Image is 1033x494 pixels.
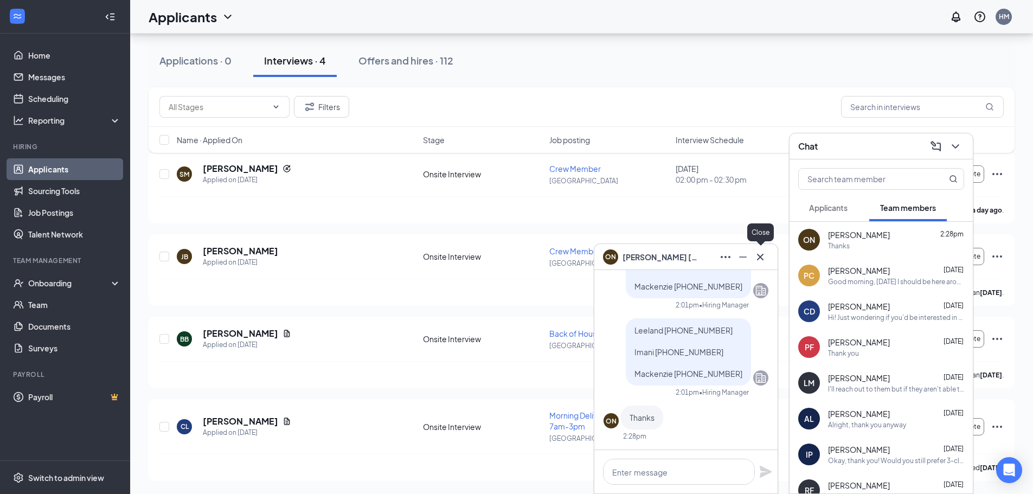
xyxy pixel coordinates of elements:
[549,341,669,350] p: [GEOGRAPHIC_DATA]
[634,325,742,378] span: Leeland [PHONE_NUMBER] Imani [PHONE_NUMBER] Mackenzie [PHONE_NUMBER]
[358,54,453,67] div: Offers and hires · 112
[28,294,121,316] a: Team
[28,44,121,66] a: Home
[944,409,964,417] span: [DATE]
[736,251,749,264] svg: Minimize
[828,313,964,322] div: Hi! Just wondering if you’d be interested in an 1130-4 [DATE]??
[940,230,964,238] span: 2:28pm
[549,329,654,338] span: Back of House Crew Member
[828,444,890,455] span: [PERSON_NAME]
[980,464,1002,472] b: [DATE]
[549,164,601,174] span: Crew Member
[944,373,964,381] span: [DATE]
[13,472,24,483] svg: Settings
[676,134,744,145] span: Interview Schedule
[28,66,121,88] a: Messages
[203,427,291,438] div: Applied on [DATE]
[28,88,121,110] a: Scheduling
[880,203,936,213] span: Team members
[272,102,280,111] svg: ChevronDown
[999,12,1009,21] div: HM
[203,175,291,185] div: Applied on [DATE]
[803,234,815,245] div: ON
[623,251,698,263] span: [PERSON_NAME] [PERSON_NAME]
[944,266,964,274] span: [DATE]
[549,259,669,268] p: [GEOGRAPHIC_DATA]
[149,8,217,26] h1: Applicants
[549,134,590,145] span: Job posting
[719,251,732,264] svg: Ellipses
[804,377,814,388] div: LM
[423,421,543,432] div: Onsite Interview
[623,432,646,441] div: 2:28pm
[203,245,278,257] h5: [PERSON_NAME]
[828,337,890,348] span: [PERSON_NAME]
[734,248,752,266] button: Minimize
[423,333,543,344] div: Onsite Interview
[203,339,291,350] div: Applied on [DATE]
[283,329,291,338] svg: Document
[28,180,121,202] a: Sourcing Tools
[28,223,121,245] a: Talent Network
[747,223,774,241] div: Close
[181,252,188,261] div: JB
[991,332,1004,345] svg: Ellipses
[13,370,119,379] div: Payroll
[828,456,964,465] div: Okay, thank you! Would you still prefer 3-close [DATE] or were you thinking different hours?
[294,96,349,118] button: Filter Filters
[606,416,617,426] div: ON
[980,371,1002,379] b: [DATE]
[947,138,964,155] button: ChevronDown
[828,384,964,394] div: I'll reach out to them but if they aren't able to cover my shift I'm still not going to be able t...
[283,417,291,426] svg: Document
[676,163,795,185] div: [DATE]
[28,278,112,288] div: Onboarding
[221,10,234,23] svg: ChevronDown
[809,203,848,213] span: Applicants
[754,284,767,297] svg: Company
[828,229,890,240] span: [PERSON_NAME]
[804,306,815,317] div: CD
[28,386,121,408] a: PayrollCrown
[423,251,543,262] div: Onsite Interview
[980,288,1002,297] b: [DATE]
[549,246,601,256] span: Crew Member
[944,480,964,489] span: [DATE]
[177,134,242,145] span: Name · Applied On
[105,11,116,22] svg: Collapse
[991,168,1004,181] svg: Ellipses
[806,449,813,460] div: IP
[929,140,942,153] svg: ComposeMessage
[828,277,964,286] div: Good morning, [DATE] I should be here around that time.
[754,251,767,264] svg: Cross
[828,265,890,276] span: [PERSON_NAME]
[944,445,964,453] span: [DATE]
[203,415,278,427] h5: [PERSON_NAME]
[159,54,232,67] div: Applications · 0
[203,257,278,268] div: Applied on [DATE]
[973,10,986,23] svg: QuestionInfo
[283,164,291,173] svg: Reapply
[949,140,962,153] svg: ChevronDown
[799,169,927,189] input: Search team member
[717,248,734,266] button: Ellipses
[949,10,963,23] svg: Notifications
[828,373,890,383] span: [PERSON_NAME]
[828,408,890,419] span: [PERSON_NAME]
[841,96,1004,118] input: Search in interviews
[828,241,850,251] div: Thanks
[28,115,121,126] div: Reporting
[985,102,994,111] svg: MagnifyingGlass
[949,175,958,183] svg: MagnifyingGlass
[676,300,699,310] div: 2:01pm
[828,420,906,429] div: Alright, thank you anyway
[549,176,669,185] p: [GEOGRAPHIC_DATA]
[991,420,1004,433] svg: Ellipses
[828,480,890,491] span: [PERSON_NAME]
[699,300,749,310] span: • Hiring Manager
[676,388,699,397] div: 2:01pm
[828,349,859,358] div: Thank you
[944,337,964,345] span: [DATE]
[804,270,814,281] div: PC
[28,316,121,337] a: Documents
